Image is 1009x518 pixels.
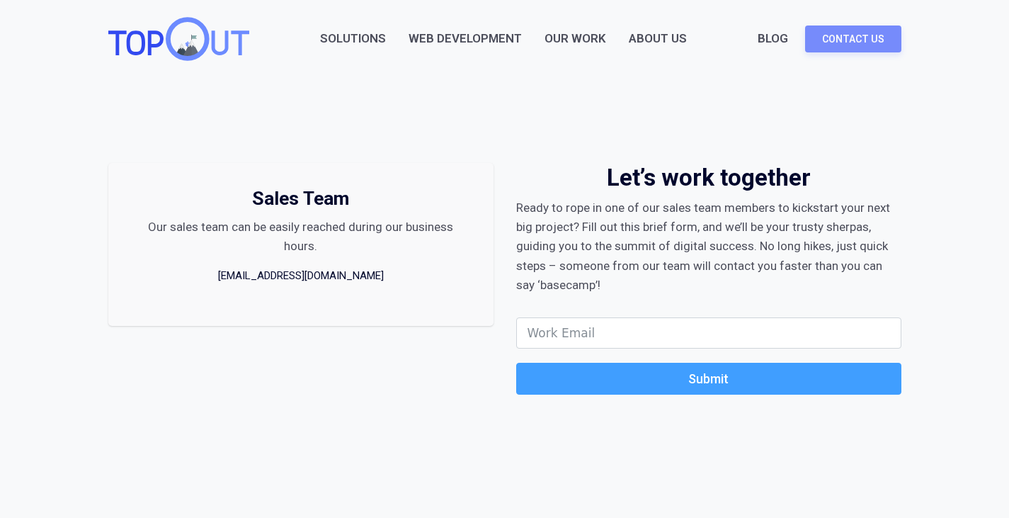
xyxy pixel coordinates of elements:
[545,29,606,48] a: Our Work
[607,163,811,193] h4: Let’s work together
[409,29,522,48] a: Web Development
[758,29,788,48] a: Blog
[216,267,386,285] a: [EMAIL_ADDRESS][DOMAIN_NAME]
[516,317,901,349] input: email
[320,29,386,48] a: Solutions
[516,363,901,395] button: Submit
[805,26,901,52] a: Contact Us
[516,198,901,295] div: Ready to rope in one of our sales team members to kickstart your next big project? Fill out this ...
[629,29,687,48] div: About Us
[131,218,471,256] div: Our sales team can be easily reached during our business hours.
[252,186,349,212] h5: Sales Team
